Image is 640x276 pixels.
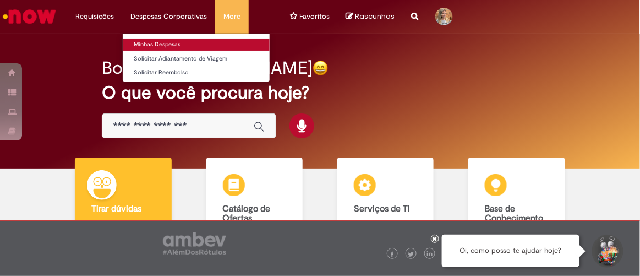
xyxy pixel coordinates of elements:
[354,219,417,230] p: Encontre ajuda
[189,158,320,264] a: Catálogo de Ofertas Abra uma solicitação
[354,203,410,214] b: Serviços de TI
[223,11,240,22] span: More
[1,6,58,28] img: ServiceNow
[320,158,451,264] a: Serviços de TI Encontre ajuda
[451,158,582,264] a: Base de Conhecimento Consulte e aprenda
[102,58,313,78] h2: Bom dia, [PERSON_NAME]
[355,11,395,21] span: Rascunhos
[75,11,114,22] span: Requisições
[123,39,270,51] a: Minhas Despesas
[223,203,271,224] b: Catálogo de Ofertas
[408,252,414,257] img: logo_footer_twitter.png
[427,251,433,258] img: logo_footer_linkedin.png
[91,203,141,214] b: Tirar dúvidas
[346,11,395,21] a: No momento, sua lista de rascunhos tem 0 Itens
[122,33,270,82] ul: Despesas Corporativas
[130,11,207,22] span: Despesas Corporativas
[163,232,226,255] img: logo_footer_ambev_rotulo_gray.png
[390,252,395,257] img: logo_footer_facebook.png
[123,67,270,79] a: Solicitar Reembolso
[590,235,623,268] button: Iniciar Conversa de Suporte
[485,203,543,224] b: Base de Conhecimento
[102,83,538,102] h2: O que você procura hoje?
[313,60,329,76] img: happy-face.png
[58,158,189,264] a: Tirar dúvidas Tirar dúvidas com Lupi Assist e Gen Ai
[91,219,155,252] p: Tirar dúvidas com Lupi Assist e Gen Ai
[442,235,579,267] div: Oi, como posso te ajudar hoje?
[299,11,330,22] span: Favoritos
[123,53,270,65] a: Solicitar Adiantamento de Viagem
